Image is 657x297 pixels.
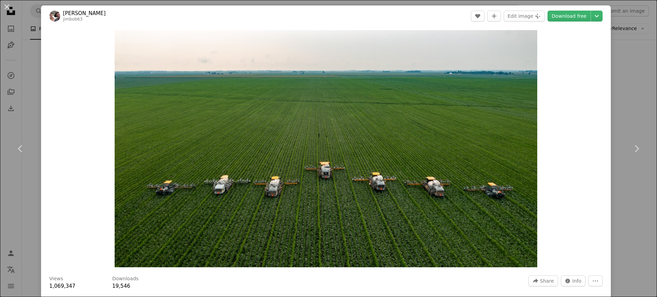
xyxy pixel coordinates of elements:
button: Stats about this image [561,275,586,286]
a: [PERSON_NAME] [63,10,106,17]
button: Like [471,11,485,22]
h3: Downloads [112,275,139,282]
span: Info [572,276,582,286]
a: Next [616,116,657,181]
img: white and black houses on green grass field under white sky during daytime [115,30,537,267]
button: Add to Collection [487,11,501,22]
button: Edit image [504,11,545,22]
span: 1,069,347 [49,283,75,289]
h3: Views [49,275,63,282]
a: Download free [547,11,591,22]
img: Go to James Baltz's profile [49,11,60,22]
button: Zoom in on this image [115,30,537,267]
a: jimbob63 [63,17,82,22]
button: Share this image [528,275,558,286]
span: Share [540,276,554,286]
button: More Actions [588,275,603,286]
button: Choose download size [591,11,603,22]
span: 19,546 [112,283,130,289]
